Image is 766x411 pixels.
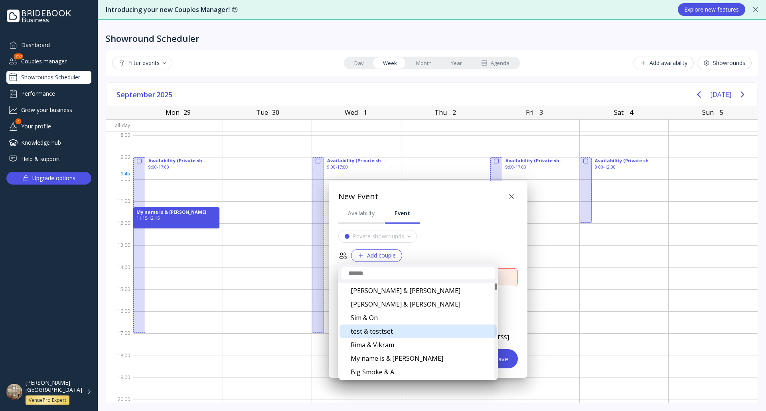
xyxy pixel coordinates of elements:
div: My name is & [PERSON_NAME] [340,352,497,365]
div: Big Smoke & A [340,365,497,379]
div: test & testtset [340,324,497,338]
div: Sim & On [340,311,497,324]
div: [PERSON_NAME] & [PERSON_NAME] [340,297,497,311]
div: Rima & Vikram [340,338,497,352]
div: [PERSON_NAME] & [PERSON_NAME] [340,284,497,297]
